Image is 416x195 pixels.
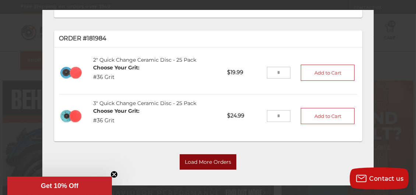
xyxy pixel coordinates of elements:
[59,35,357,43] p: Order #181984
[93,57,196,64] a: 2" Quick Change Ceramic Disc - 25 Pack
[301,65,355,81] button: Add to Cart
[41,182,78,189] span: Get 10% Off
[370,175,404,182] span: Contact us
[301,108,355,124] button: Add to Cart
[93,64,140,72] dt: Choose Your Grit:
[180,154,236,170] button: Load More Orders
[7,177,112,195] div: Get 10% OffClose teaser
[59,104,83,128] img: 3
[93,100,196,106] a: 3" Quick Change Ceramic Disc - 25 Pack
[110,171,118,178] button: Close teaser
[93,73,140,81] dd: #36 Grit
[93,117,140,124] dd: #36 Grit
[350,167,409,189] button: Contact us
[222,107,267,125] p: $24.99
[222,64,267,82] p: $19.99
[93,107,140,115] dt: Choose Your Grit:
[59,61,83,85] img: 2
